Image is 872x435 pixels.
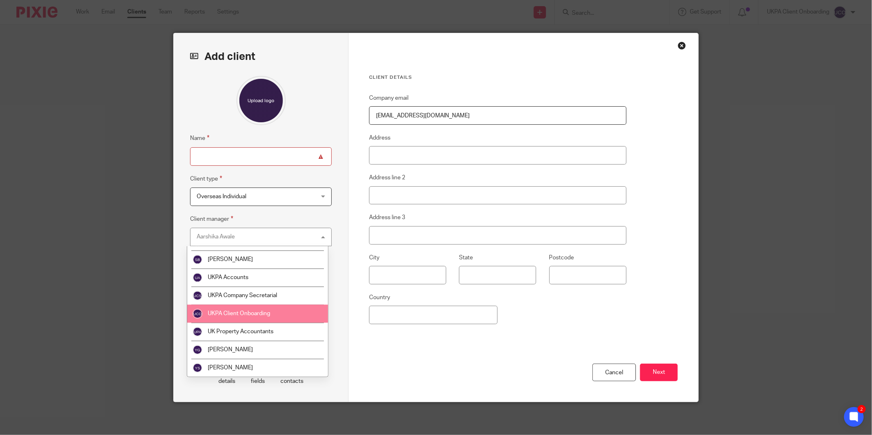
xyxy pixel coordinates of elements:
label: Name [190,133,209,143]
img: svg%3E [193,327,202,337]
div: 2 [858,405,866,413]
span: [PERSON_NAME] [208,365,253,371]
label: Postcode [549,254,574,262]
div: Close this dialog window [678,41,686,50]
span: UK Property Accountants [208,329,273,334]
img: svg%3E [193,272,202,282]
img: svg%3E [193,254,202,264]
span: UKPA Accounts [208,275,248,280]
button: Next [640,364,678,381]
span: [PERSON_NAME] [208,347,253,353]
div: Aarshika Awale [197,234,235,240]
label: Address line 2 [369,174,405,182]
label: City [369,254,379,262]
label: Client type [190,174,222,183]
label: Company email [369,94,408,102]
span: Overseas Individual [197,194,246,199]
h3: Client details [369,74,626,81]
img: svg%3E [193,363,202,373]
label: Client manager [190,214,233,224]
label: Address line 3 [369,213,405,222]
span: UKPA Client Onboarding [208,311,270,316]
div: Cancel [592,364,636,381]
label: Address [369,134,390,142]
h2: Add client [190,50,332,64]
span: UKPA Company Secretarial [208,293,277,298]
span: [PERSON_NAME] [208,256,253,262]
img: svg%3E [193,309,202,318]
label: Country [369,293,390,302]
img: svg%3E [193,291,202,300]
label: State [459,254,473,262]
img: svg%3E [193,345,202,355]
